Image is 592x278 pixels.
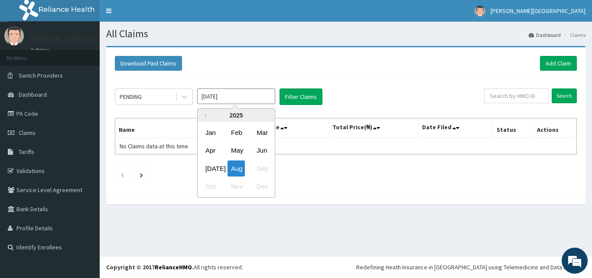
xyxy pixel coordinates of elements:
th: Date Filed [419,118,493,138]
div: Choose August 2025 [228,160,245,177]
h1: All Claims [106,28,585,39]
div: Choose April 2025 [202,143,219,159]
div: Choose February 2025 [228,124,245,141]
span: Switch Providers [19,72,63,79]
span: No Claims data at this time. [120,142,189,150]
a: Next page [140,171,143,179]
footer: All rights reserved. [100,256,592,278]
div: 2025 [198,109,275,122]
div: PENDING [120,92,142,101]
img: User Image [4,26,24,46]
button: Download Paid Claims [115,56,182,71]
input: Search [552,88,577,103]
p: [PERSON_NAME][GEOGRAPHIC_DATA] [30,35,159,43]
span: Claims [19,129,36,137]
input: Search by HMO ID [484,88,549,103]
button: Filter Claims [280,88,322,105]
li: Claims [562,31,585,39]
a: Previous page [120,171,124,179]
th: Actions [533,118,576,138]
input: Select Month and Year [197,88,275,104]
strong: Copyright © 2017 . [106,263,194,271]
th: Total Price(₦) [329,118,419,138]
a: Add Claim [540,56,577,71]
span: Tariffs [19,148,34,156]
div: month 2025-08 [198,124,275,196]
button: Previous Year [202,113,206,118]
img: User Image [475,6,485,16]
th: Status [493,118,533,138]
a: Dashboard [529,31,561,39]
div: Choose May 2025 [228,143,245,159]
div: Choose June 2025 [253,143,270,159]
div: Choose July 2025 [202,160,219,177]
a: RelianceHMO [155,263,192,271]
a: Online [30,47,51,53]
span: Dashboard [19,91,47,98]
th: Name [115,118,231,138]
div: Redefining Heath Insurance in [GEOGRAPHIC_DATA] using Telemedicine and Data Science! [356,263,585,271]
div: Choose January 2025 [202,124,219,141]
div: Choose March 2025 [253,124,270,141]
span: [PERSON_NAME][GEOGRAPHIC_DATA] [491,7,585,15]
